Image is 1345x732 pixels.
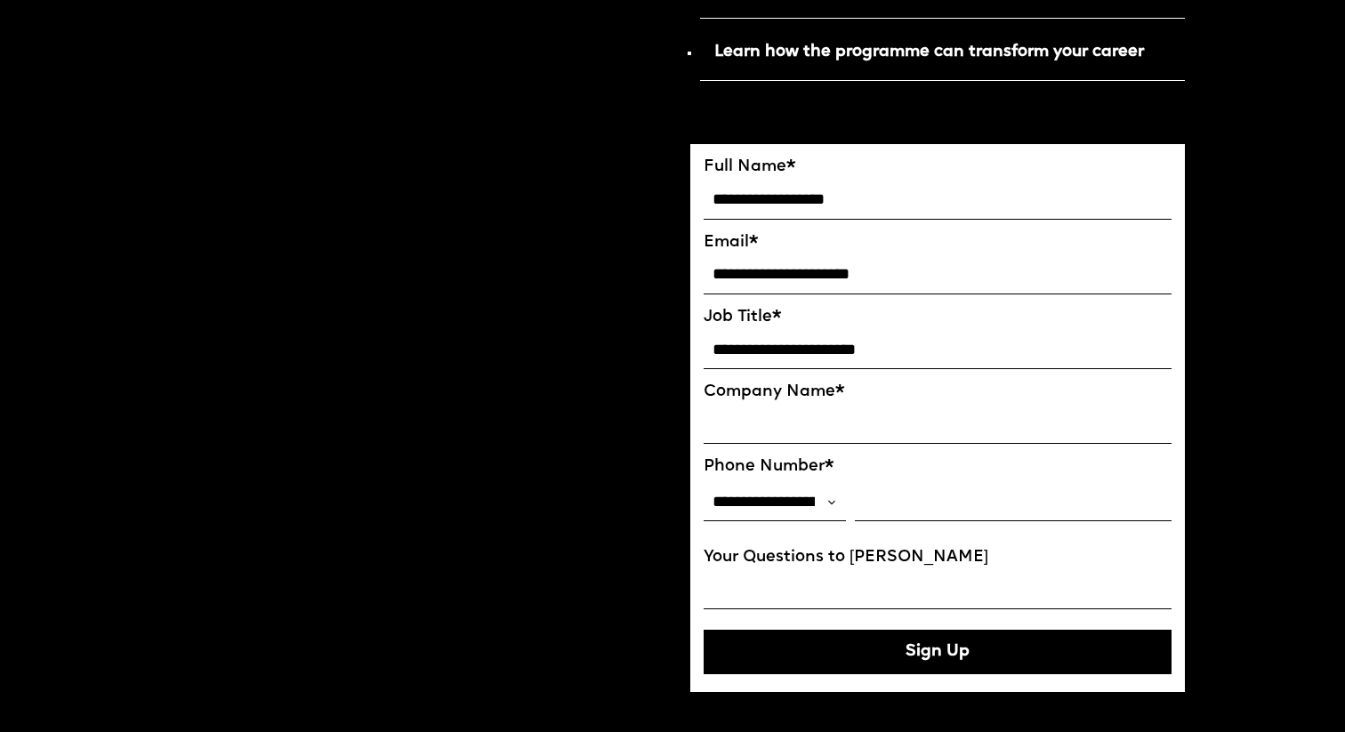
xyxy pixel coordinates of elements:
label: Email [704,233,1172,253]
label: Phone Number [704,457,1172,477]
button: Sign Up [704,630,1172,674]
label: Company Name [704,382,1172,402]
label: Your Questions to [PERSON_NAME] [704,548,1172,567]
label: Job Title [704,308,1172,327]
label: Full Name [704,157,1172,177]
strong: Learn how the programme can transform your career [714,44,1144,60]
